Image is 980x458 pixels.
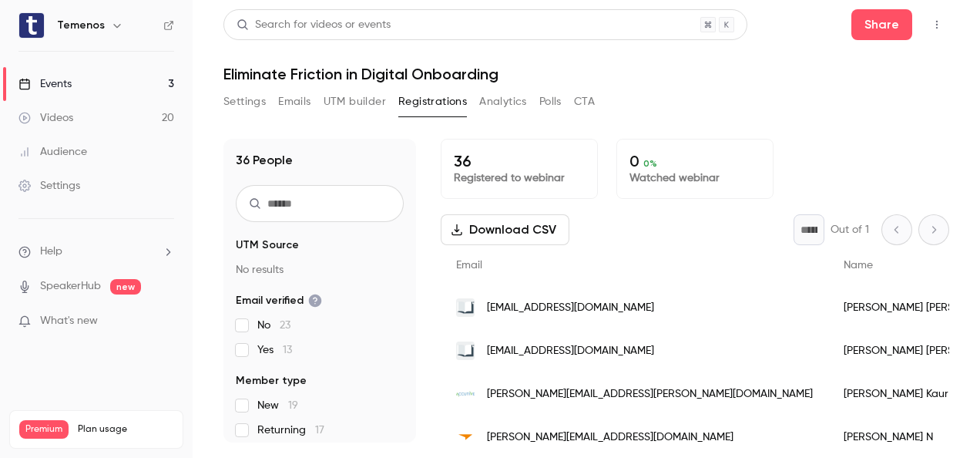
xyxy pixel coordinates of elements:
[18,178,80,194] div: Settings
[539,89,562,114] button: Polls
[18,244,174,260] li: help-dropdown-opener
[236,262,404,278] p: No results
[487,386,813,402] span: [PERSON_NAME][EMAIL_ADDRESS][PERSON_NAME][DOMAIN_NAME]
[831,222,869,237] p: Out of 1
[441,214,569,245] button: Download CSV
[487,343,654,359] span: [EMAIL_ADDRESS][DOMAIN_NAME]
[18,144,87,160] div: Audience
[454,170,585,186] p: Registered to webinar
[40,278,101,295] a: SpeakerHub
[288,400,298,411] span: 19
[324,89,386,114] button: UTM builder
[456,298,475,317] img: schoolsfirstfcu.org
[456,385,475,403] img: accutive.com
[156,315,174,328] iframe: Noticeable Trigger
[487,300,654,316] span: [EMAIL_ADDRESS][DOMAIN_NAME]
[278,89,310,114] button: Emails
[78,423,173,436] span: Plan usage
[851,9,912,40] button: Share
[257,423,324,438] span: Returning
[844,260,873,271] span: Name
[18,76,72,92] div: Events
[456,260,482,271] span: Email
[223,65,949,83] h1: Eliminate Friction in Digital Onboarding
[40,244,62,260] span: Help
[456,428,475,446] img: avenza-consulting.com
[18,110,73,126] div: Videos
[280,320,290,331] span: 23
[236,293,322,308] span: Email verified
[257,342,292,358] span: Yes
[223,89,266,114] button: Settings
[40,313,98,329] span: What's new
[19,420,69,439] span: Premium
[456,342,475,360] img: schoolsfirstfcu.org
[479,89,527,114] button: Analytics
[398,89,467,114] button: Registrations
[643,158,657,169] span: 0 %
[57,18,105,33] h6: Temenos
[236,237,299,253] span: UTM Source
[237,17,391,33] div: Search for videos or events
[629,170,760,186] p: Watched webinar
[283,345,292,355] span: 13
[236,151,293,170] h1: 36 People
[19,13,44,38] img: Temenos
[574,89,595,114] button: CTA
[454,152,585,170] p: 36
[315,425,324,436] span: 17
[110,279,141,295] span: new
[487,429,733,446] span: [PERSON_NAME][EMAIL_ADDRESS][DOMAIN_NAME]
[629,152,760,170] p: 0
[257,398,298,413] span: New
[236,373,307,389] span: Member type
[257,318,290,333] span: No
